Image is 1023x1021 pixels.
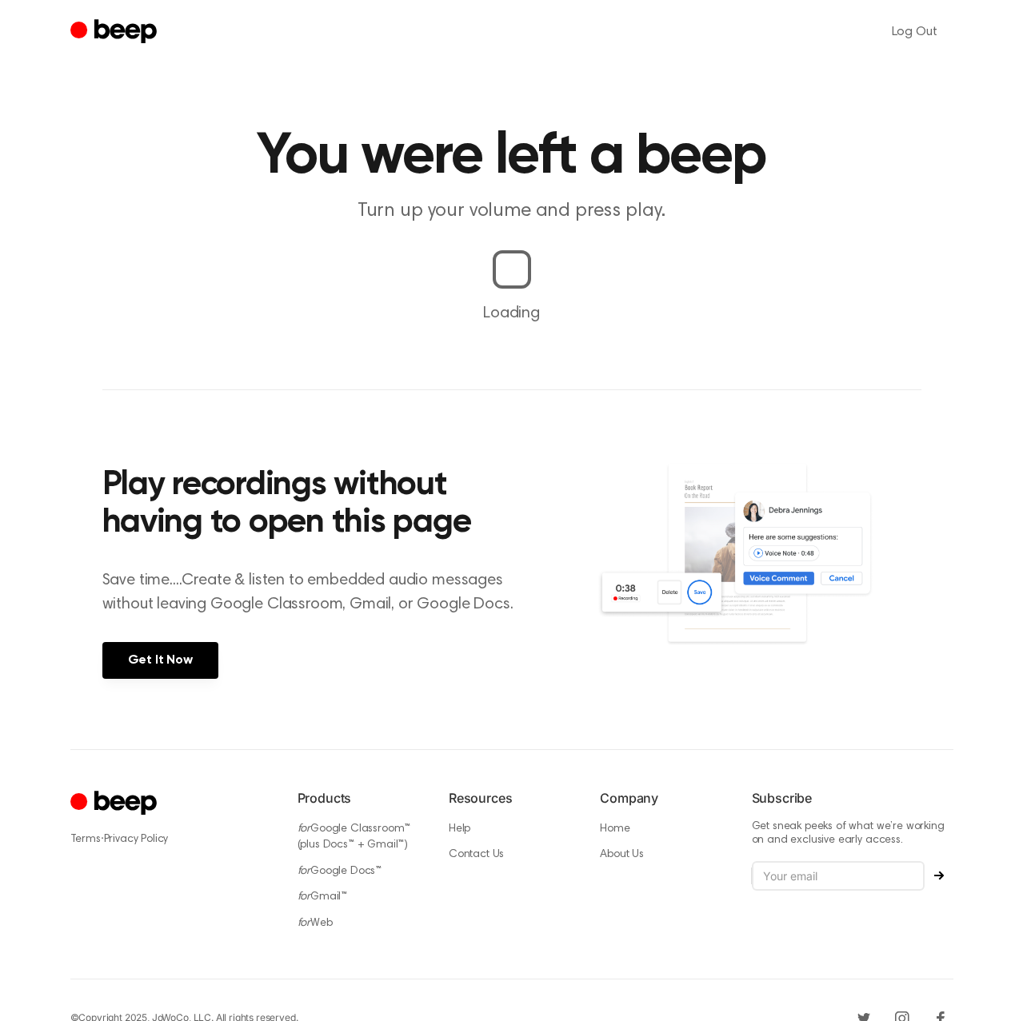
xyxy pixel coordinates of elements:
i: for [298,824,311,835]
div: · [70,831,272,848]
input: Your email [752,861,925,891]
a: Cruip [70,788,161,820]
a: Contact Us [449,849,504,860]
h6: Subscribe [752,788,953,808]
a: Log Out [876,13,953,51]
a: Home [600,824,629,835]
a: forGoogle Classroom™ (plus Docs™ + Gmail™) [298,824,411,851]
p: Loading [19,301,1004,325]
i: for [298,866,311,877]
p: Turn up your volume and press play. [205,198,819,225]
h2: Play recordings without having to open this page [102,467,533,543]
i: for [298,891,311,903]
button: Subscribe [925,871,953,880]
a: forGmail™ [298,891,348,903]
a: Get It Now [102,642,218,679]
h6: Company [600,788,725,808]
a: Beep [70,17,161,48]
i: for [298,918,311,929]
p: Get sneak peeks of what we’re working on and exclusive early access. [752,820,953,848]
img: Voice Comments on Docs and Recording Widget [597,462,921,677]
a: Terms [70,834,101,845]
a: Help [449,824,470,835]
h6: Resources [449,788,574,808]
h6: Products [298,788,423,808]
a: forGoogle Docs™ [298,866,382,877]
p: Save time....Create & listen to embedded audio messages without leaving Google Classroom, Gmail, ... [102,568,533,616]
a: forWeb [298,918,333,929]
a: About Us [600,849,644,860]
a: Privacy Policy [104,834,169,845]
h1: You were left a beep [102,128,921,185]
